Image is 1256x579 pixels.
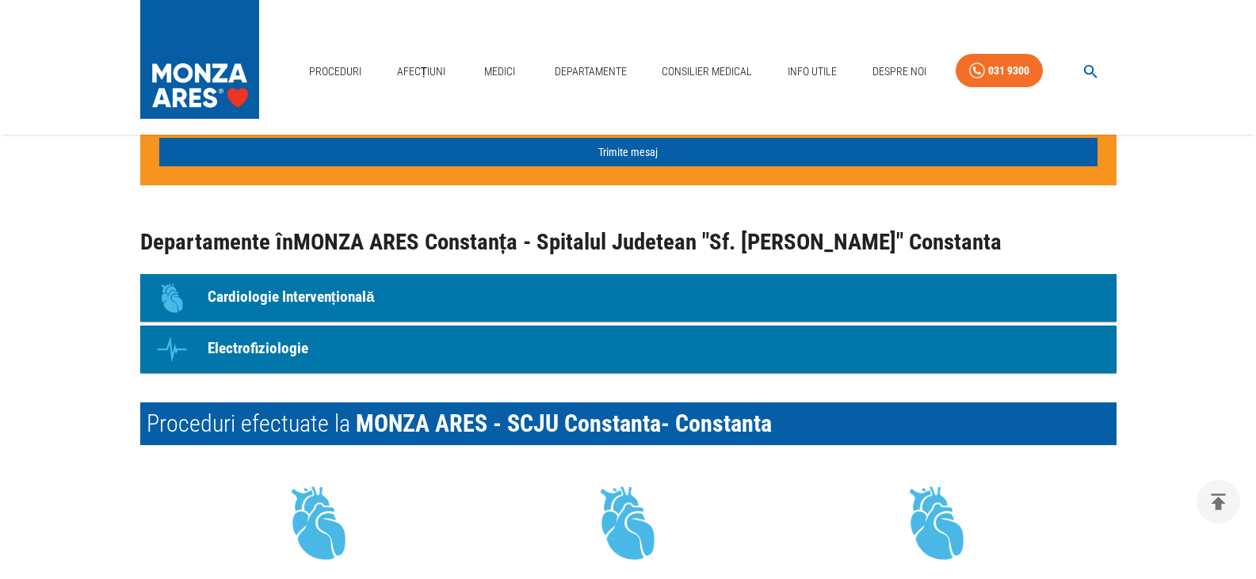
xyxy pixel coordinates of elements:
a: Consilier Medical [655,55,758,88]
div: Icon [148,274,196,322]
a: IconElectrofiziologie [140,326,1117,373]
div: 031 9300 [988,61,1029,81]
h2: Proceduri efectuate la [140,402,1117,445]
a: Afecțiuni [391,55,452,88]
p: Cardiologie Intervențională [208,286,375,309]
a: Departamente [548,55,633,88]
button: delete [1197,480,1240,524]
span: MONZA ARES - SCJU Constanta - Constanta [356,409,772,437]
a: IconCardiologie Intervențională [140,274,1117,322]
a: 031 9300 [956,54,1043,88]
p: Electrofiziologie [208,337,308,360]
a: Medici [475,55,525,88]
a: Proceduri [303,55,368,88]
a: Info Utile [781,55,843,88]
button: Trimite mesaj [159,138,1098,167]
div: Icon [148,326,196,373]
h2: Departamente în MONZA ARES Constanța - Spitalul Judetean "Sf. [PERSON_NAME]" Constanta [140,230,1117,255]
a: Despre Noi [866,55,933,88]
